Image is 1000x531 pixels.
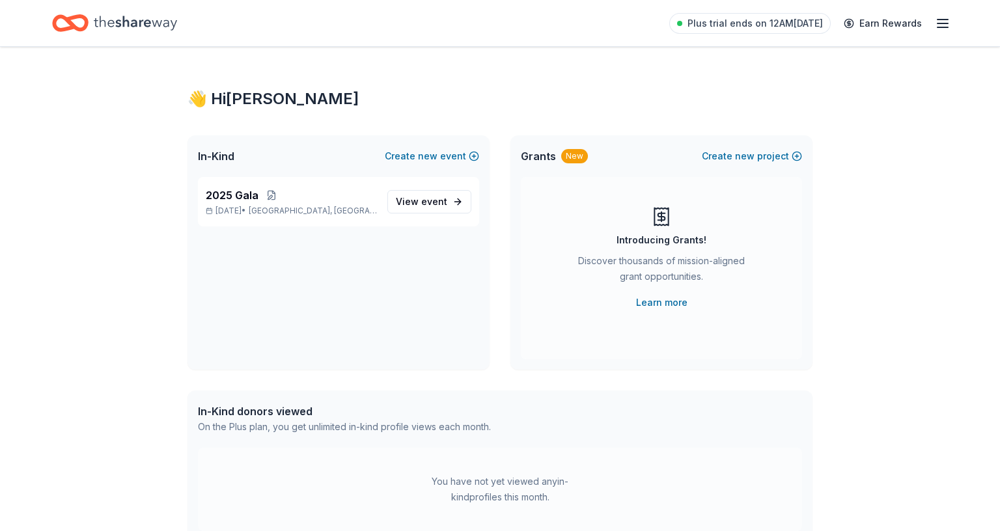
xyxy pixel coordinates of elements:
[206,206,377,216] p: [DATE] •
[418,148,437,164] span: new
[419,474,581,505] div: You have not yet viewed any in-kind profiles this month.
[385,148,479,164] button: Createnewevent
[687,16,823,31] span: Plus trial ends on 12AM[DATE]
[206,187,258,203] span: 2025 Gala
[52,8,177,38] a: Home
[198,403,491,419] div: In-Kind donors viewed
[421,196,447,207] span: event
[187,88,812,109] div: 👋 Hi [PERSON_NAME]
[836,12,930,35] a: Earn Rewards
[735,148,755,164] span: new
[249,206,377,216] span: [GEOGRAPHIC_DATA], [GEOGRAPHIC_DATA]
[669,13,831,34] a: Plus trial ends on 12AM[DATE]
[702,148,802,164] button: Createnewproject
[521,148,556,164] span: Grants
[617,232,706,248] div: Introducing Grants!
[561,149,588,163] div: New
[636,295,687,310] a: Learn more
[198,148,234,164] span: In-Kind
[396,194,447,210] span: View
[198,419,491,435] div: On the Plus plan, you get unlimited in-kind profile views each month.
[573,253,750,290] div: Discover thousands of mission-aligned grant opportunities.
[387,190,471,213] a: View event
